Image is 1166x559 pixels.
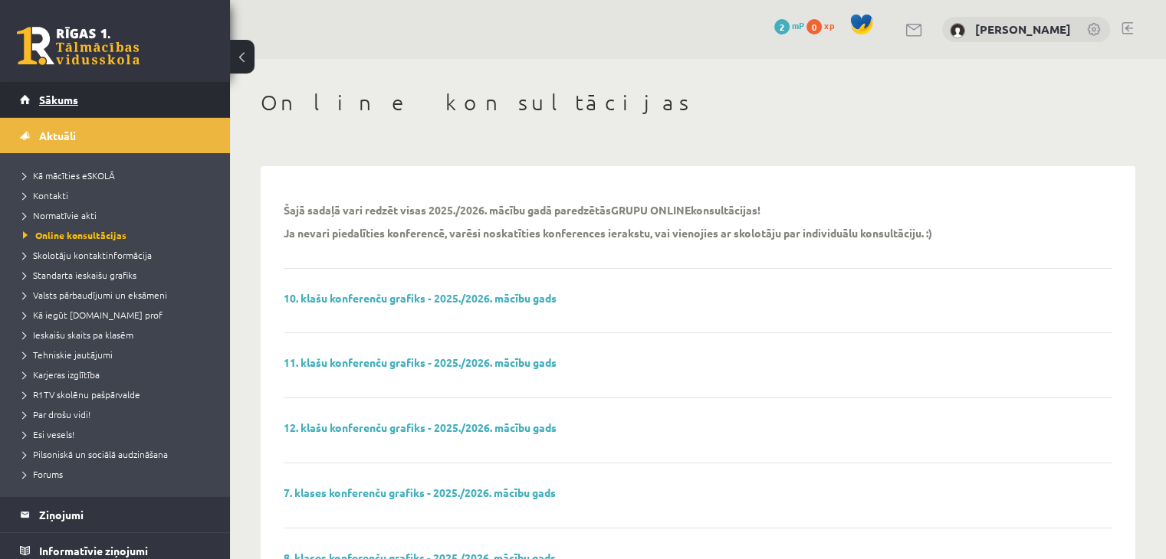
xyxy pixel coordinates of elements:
[23,427,215,441] a: Esi vesels!
[23,328,215,342] a: Ieskaišu skaits pa klasēm
[23,228,215,242] a: Online konsultācijas
[611,203,691,217] strong: GRUPU ONLINE
[39,129,76,142] span: Aktuāli
[23,368,100,381] span: Karjeras izglītība
[20,497,211,532] a: Ziņojumi
[975,21,1071,37] a: [PERSON_NAME]
[806,19,842,31] a: 0 xp
[23,169,115,181] span: Kā mācīties eSKOLĀ
[23,189,68,201] span: Kontakti
[39,93,78,106] span: Sākums
[792,19,804,31] span: mP
[284,420,557,434] a: 12. klašu konferenču grafiks - 2025./2026. mācību gads
[23,268,215,282] a: Standarta ieskaišu grafiks
[23,289,167,301] span: Valsts pārbaudījumi un eksāmeni
[20,82,211,117] a: Sākums
[23,209,97,221] span: Normatīvie akti
[774,19,790,34] span: 2
[23,407,215,421] a: Par drošu vidi!
[23,348,215,361] a: Tehniskie jautājumi
[23,408,90,420] span: Par drošu vidi!
[23,308,215,322] a: Kā iegūt [DOMAIN_NAME] prof
[284,226,932,240] p: Ja nevari piedalīties konferencē, varēsi noskatīties konferences ierakstu, vai vienojies ar skolo...
[23,248,215,262] a: Skolotāju kontaktinformācija
[23,447,215,461] a: Pilsoniskā un sociālā audzināšana
[23,368,215,381] a: Karjeras izglītība
[23,168,215,182] a: Kā mācīties eSKOLĀ
[23,387,215,401] a: R1TV skolēnu pašpārvalde
[23,288,215,302] a: Valsts pārbaudījumi un eksāmeni
[23,448,168,460] span: Pilsoniskā un sociālā audzināšana
[23,329,133,341] span: Ieskaišu skaits pa klasēm
[23,388,140,400] span: R1TV skolēnu pašpārvalde
[774,19,804,31] a: 2 mP
[23,468,63,480] span: Forums
[261,90,1135,116] h1: Online konsultācijas
[284,485,556,499] a: 7. klases konferenču grafiks - 2025./2026. mācību gads
[39,497,211,532] legend: Ziņojumi
[23,467,215,481] a: Forums
[23,348,113,361] span: Tehniskie jautājumi
[284,291,557,305] a: 10. klašu konferenču grafiks - 2025./2026. mācību gads
[284,203,760,217] p: Šajā sadaļā vari redzēt visas 2025./2026. mācību gadā paredzētās konsultācijas!
[284,355,557,369] a: 11. klašu konferenču grafiks - 2025./2026. mācību gads
[23,269,136,281] span: Standarta ieskaišu grafiks
[23,428,74,440] span: Esi vesels!
[23,188,215,202] a: Kontakti
[23,309,163,321] span: Kā iegūt [DOMAIN_NAME] prof
[806,19,822,34] span: 0
[20,118,211,153] a: Aktuāli
[824,19,834,31] span: xp
[23,229,126,241] span: Online konsultācijas
[23,249,152,261] span: Skolotāju kontaktinformācija
[23,208,215,222] a: Normatīvie akti
[950,23,965,38] img: Angelisa Kuzņecova
[17,27,140,65] a: Rīgas 1. Tālmācības vidusskola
